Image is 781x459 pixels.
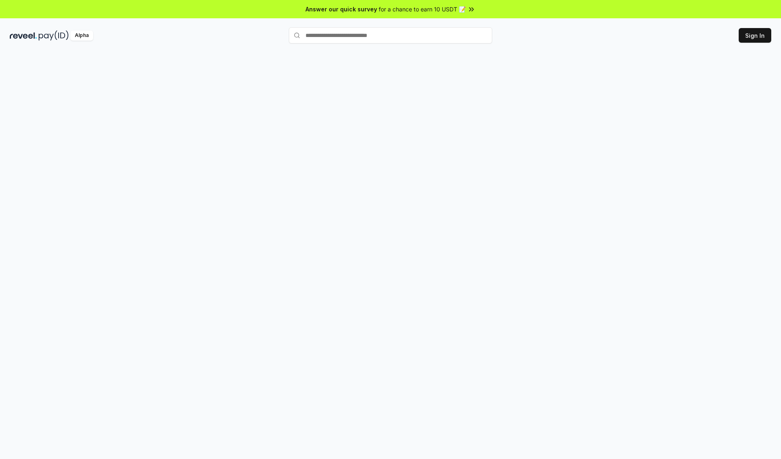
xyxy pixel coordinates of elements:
span: for a chance to earn 10 USDT 📝 [379,5,466,13]
button: Sign In [739,28,771,43]
div: Alpha [70,30,93,41]
span: Answer our quick survey [305,5,377,13]
img: pay_id [39,30,69,41]
img: reveel_dark [10,30,37,41]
